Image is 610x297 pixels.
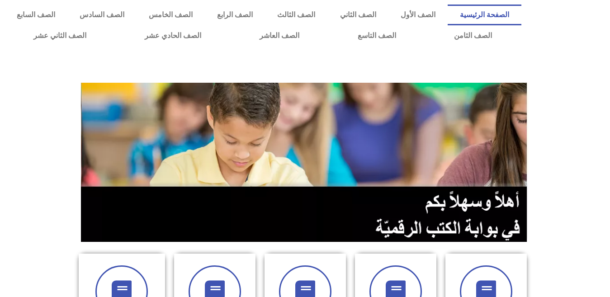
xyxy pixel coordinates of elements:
[328,5,388,25] a: الصف الثاني
[265,5,327,25] a: الصف الثالث
[205,5,265,25] a: الصف الرابع
[137,5,205,25] a: الصف الخامس
[5,5,67,25] a: الصف السابع
[5,25,116,46] a: الصف الثاني عشر
[328,25,425,46] a: الصف التاسع
[67,5,137,25] a: الصف السادس
[425,25,521,46] a: الصف الثامن
[388,5,448,25] a: الصف الأول
[448,5,521,25] a: الصفحة الرئيسية
[231,25,329,46] a: الصف العاشر
[116,25,231,46] a: الصف الحادي عشر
